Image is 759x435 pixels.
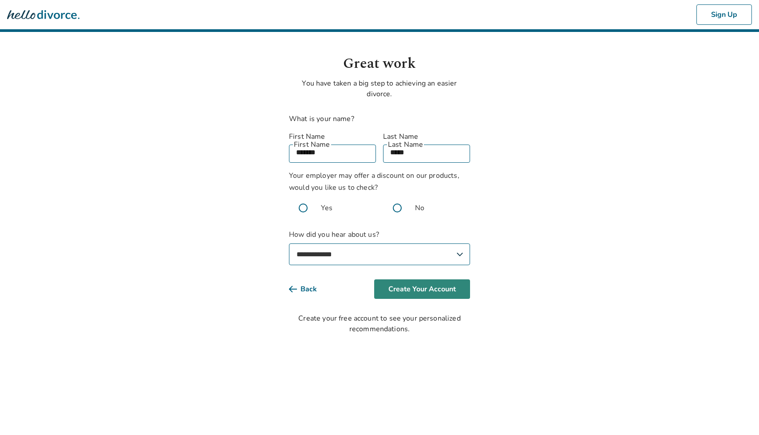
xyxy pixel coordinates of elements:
p: You have taken a big step to achieving an easier divorce. [289,78,470,99]
iframe: Chat Widget [715,392,759,435]
button: Back [289,279,331,299]
div: Create your free account to see your personalized recommendations. [289,313,470,334]
button: Sign Up [696,4,752,25]
label: First Name [289,131,376,142]
label: Last Name [383,131,470,142]
span: Your employer may offer a discount on our products, would you like us to check? [289,171,459,192]
span: Yes [321,203,332,213]
button: Create Your Account [374,279,470,299]
span: No [415,203,424,213]
select: How did you hear about us? [289,243,470,265]
label: How did you hear about us? [289,229,470,265]
label: What is your name? [289,114,354,124]
h1: Great work [289,53,470,74]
